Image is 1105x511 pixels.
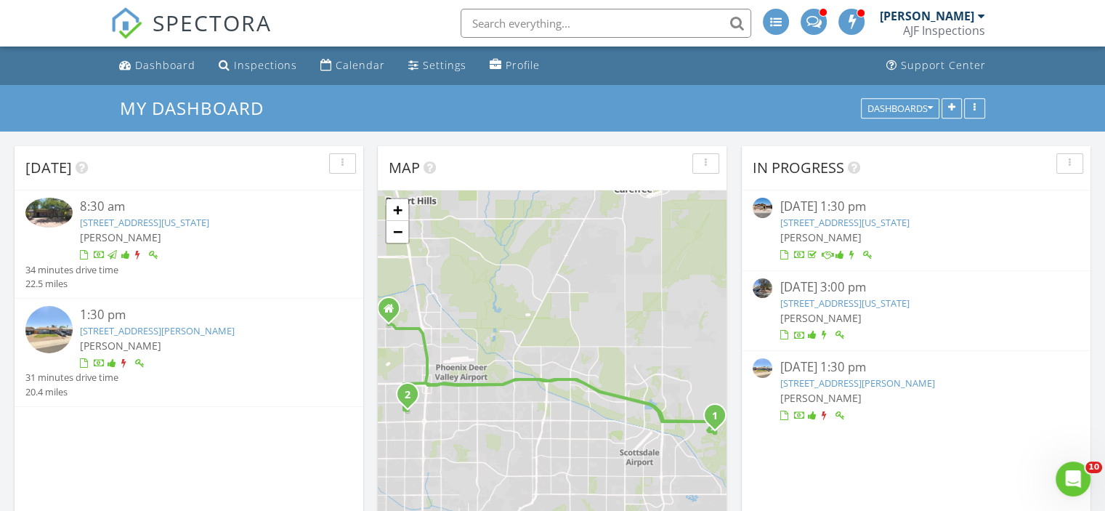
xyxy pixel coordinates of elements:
[1056,462,1090,496] iframe: Intercom live chat
[110,20,272,50] a: SPECTORA
[25,277,118,291] div: 22.5 miles
[389,158,420,177] span: Map
[861,98,939,118] button: Dashboards
[506,58,540,72] div: Profile
[461,9,751,38] input: Search everything...
[25,306,73,353] img: streetview
[780,297,909,310] a: [STREET_ADDRESS][US_STATE]
[389,308,397,317] div: 25228 N 41st Ave, Phoenix AZ 85083
[386,199,408,221] a: Zoom in
[25,198,352,291] a: 8:30 am [STREET_ADDRESS][US_STATE] [PERSON_NAME] 34 minutes drive time 22.5 miles
[25,158,72,177] span: [DATE]
[80,198,325,216] div: 8:30 am
[484,52,546,79] a: Profile
[753,358,1080,423] a: [DATE] 1:30 pm [STREET_ADDRESS][PERSON_NAME] [PERSON_NAME]
[753,198,1080,262] a: [DATE] 1:30 pm [STREET_ADDRESS][US_STATE] [PERSON_NAME]
[25,263,118,277] div: 34 minutes drive time
[135,58,195,72] div: Dashboard
[80,339,161,353] span: [PERSON_NAME]
[386,221,408,243] a: Zoom out
[80,306,325,324] div: 1:30 pm
[780,391,861,405] span: [PERSON_NAME]
[753,278,1080,343] a: [DATE] 3:00 pm [STREET_ADDRESS][US_STATE] [PERSON_NAME]
[901,58,986,72] div: Support Center
[110,7,142,39] img: The Best Home Inspection Software - Spectora
[423,58,466,72] div: Settings
[880,9,974,23] div: [PERSON_NAME]
[1085,462,1102,473] span: 10
[234,58,297,72] div: Inspections
[780,377,934,390] a: [STREET_ADDRESS][PERSON_NAME]
[780,198,1052,216] div: [DATE] 1:30 pm
[80,230,161,244] span: [PERSON_NAME]
[753,358,772,378] img: streetview
[712,411,718,422] i: 1
[402,52,472,79] a: Settings
[405,390,410,401] i: 2
[753,278,772,298] img: streetview
[753,158,844,177] span: In Progress
[408,394,416,403] div: 3331 W Libby St, Phoenix, AZ 85053
[780,278,1052,297] div: [DATE] 3:00 pm
[780,358,1052,377] div: [DATE] 1:30 pm
[753,198,772,217] img: 9302868%2Fcover_photos%2FOLIP76bYP3foRbbcSRQi%2Fsmall.jpg
[153,7,272,38] span: SPECTORA
[780,216,909,229] a: [STREET_ADDRESS][US_STATE]
[715,415,724,424] div: 16013 N 111th Pl , Scottsdale, Arizona 85255
[213,52,303,79] a: Inspections
[780,311,861,325] span: [PERSON_NAME]
[113,52,201,79] a: Dashboard
[881,52,992,79] a: Support Center
[903,23,985,38] div: AJF Inspections
[80,216,209,229] a: [STREET_ADDRESS][US_STATE]
[336,58,385,72] div: Calendar
[25,385,118,399] div: 20.4 miles
[25,306,352,399] a: 1:30 pm [STREET_ADDRESS][PERSON_NAME] [PERSON_NAME] 31 minutes drive time 20.4 miles
[25,198,73,228] img: 9358655%2Fcover_photos%2FQAcaLO4XhF4Nb75PW7Zs%2Fsmall.jpg
[780,230,861,244] span: [PERSON_NAME]
[80,324,235,337] a: [STREET_ADDRESS][PERSON_NAME]
[25,371,118,385] div: 31 minutes drive time
[120,96,276,120] a: My Dashboard
[315,52,391,79] a: Calendar
[867,103,933,113] div: Dashboards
